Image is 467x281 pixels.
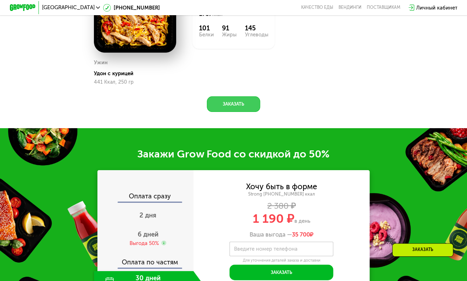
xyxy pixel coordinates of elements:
span: 35 700 [292,231,310,238]
div: Ваша выгода — [193,231,370,238]
span: ₽ [292,231,313,238]
span: в день [294,217,310,224]
div: 441 Ккал, 250 гр [94,79,176,85]
span: 2 дня [139,211,156,219]
button: Заказать [207,96,260,112]
button: Заказать [229,264,333,280]
span: 1787 [199,10,212,17]
div: Выгода 50% [129,240,158,247]
a: Качество еды [301,5,333,10]
div: Жиры [222,32,237,37]
div: Для уточнения деталей заказа и доставки [229,258,333,263]
div: Ужин [94,58,108,68]
label: Введите номер телефона [234,247,297,250]
div: Личный кабинет [416,4,457,12]
div: Заказать [392,243,453,257]
span: Ккал [212,12,222,17]
a: Вендинги [339,5,361,10]
div: Удон с курицей [94,70,181,77]
span: 6 дней [137,231,158,238]
div: Углеводы [245,32,268,37]
div: Strong [PHONE_NUMBER] ккал [193,191,370,197]
div: 2 380 ₽ [193,202,370,209]
div: 145 [245,24,268,32]
div: Белки [199,32,214,37]
div: 91 [222,24,237,32]
div: Оплата по частям [98,253,193,268]
a: [PHONE_NUMBER] [103,4,160,12]
span: [GEOGRAPHIC_DATA] [42,5,94,10]
div: поставщикам [366,5,400,10]
div: Хочу быть в форме [246,183,317,190]
div: Оплата сразу [98,193,193,202]
span: 1 190 ₽ [253,211,294,226]
div: 101 [199,24,214,32]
